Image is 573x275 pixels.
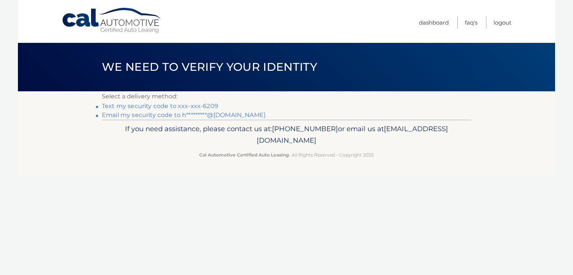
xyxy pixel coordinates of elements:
[465,16,477,29] a: FAQ's
[107,123,466,147] p: If you need assistance, please contact us at: or email us at
[419,16,449,29] a: Dashboard
[62,7,162,34] a: Cal Automotive
[272,124,338,133] span: [PHONE_NUMBER]
[102,60,317,74] span: We need to verify your identity
[107,151,466,159] p: - All Rights Reserved - Copyright 2025
[102,111,266,118] a: Email my security code to h*********@[DOMAIN_NAME]
[494,16,511,29] a: Logout
[199,152,289,158] strong: Cal Automotive Certified Auto Leasing
[102,102,218,110] a: Text my security code to xxx-xxx-6209
[102,91,471,102] p: Select a delivery method:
